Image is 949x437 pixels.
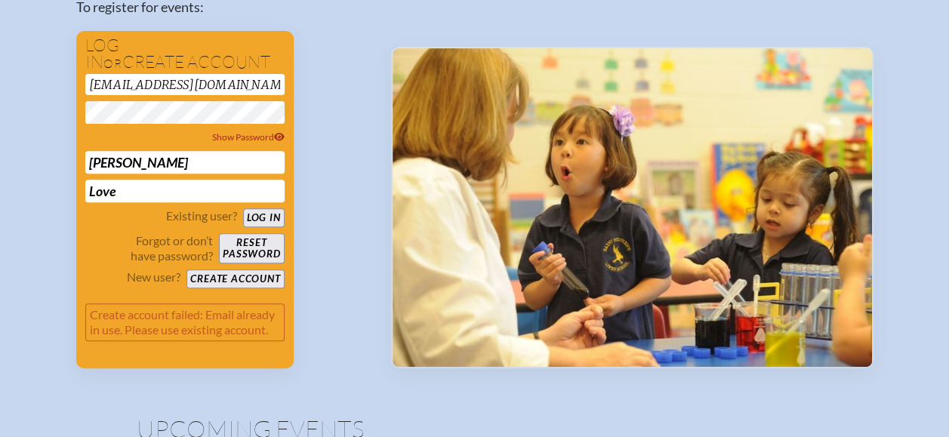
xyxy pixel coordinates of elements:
button: Resetpassword [219,233,284,263]
h1: Log in create account [85,37,285,71]
button: Log in [243,208,285,227]
input: Email [85,74,285,95]
p: New user? [127,269,180,285]
img: Events [393,48,872,367]
input: First Name [85,151,285,174]
span: Show Password [212,131,285,143]
p: Existing user? [166,208,237,223]
p: Create account failed: Email already in use. Please use existing account. [85,303,285,341]
span: or [103,56,122,71]
input: Last Name [85,180,285,202]
button: Create account [186,269,284,288]
p: Forgot or don’t have password? [85,233,214,263]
